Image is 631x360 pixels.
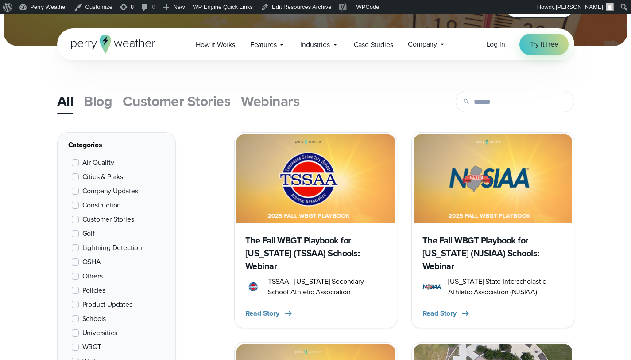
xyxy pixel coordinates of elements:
a: Case Studies [346,35,401,54]
span: Customer Stories [123,90,230,112]
span: Log in [487,39,505,49]
span: Construction [82,200,121,211]
span: Schools [82,313,106,324]
span: Company [408,39,437,50]
span: Read Story [422,308,457,319]
span: Cities & Parks [82,172,123,182]
span: Industries [300,39,329,50]
span: Features [250,39,277,50]
img: NJSIAA [422,282,441,292]
span: Company Updates [82,186,138,196]
div: Categories [68,140,165,150]
a: How it Works [188,35,243,54]
span: [US_STATE] State Interscholastic Athletic Association (NJSIAA) [448,276,563,297]
a: All [57,89,74,113]
img: NJSIAA WBGT playbook [414,134,572,223]
span: Others [82,271,103,282]
span: OSHA [82,257,101,267]
span: Read Story [245,308,279,319]
button: Read Story [422,308,471,319]
span: Policies [82,285,106,296]
img: TSSAA Tennessee [236,134,395,223]
span: Case Studies [354,39,393,50]
span: How it Works [196,39,235,50]
button: Read Story [245,308,294,319]
a: Log in [487,39,505,50]
span: Customer Stories [82,214,134,225]
h3: The Fall WBGT Playbook for [US_STATE] (NJSIAA) Schools: Webinar [422,234,563,273]
h3: The Fall WBGT Playbook for [US_STATE] (TSSAA) Schools: Webinar [245,234,386,273]
span: All [57,90,74,112]
span: Golf [82,228,95,239]
span: Product Updates [82,299,132,310]
img: TSSAA-Tennessee-Secondary-School-Athletic-Association.svg [245,282,261,292]
span: Lightning Detection [82,243,143,253]
span: TSSAA - [US_STATE] Secondary School Athletic Association [268,276,386,297]
a: Customer Stories [123,89,230,113]
a: Blog [84,89,112,113]
span: Webinars [241,90,299,112]
span: Universities [82,328,118,338]
a: Try it free [519,34,569,55]
span: WBGT [82,342,101,352]
a: NJSIAA WBGT playbook The Fall WBGT Playbook for [US_STATE] (NJSIAA) Schools: Webinar NJSIAA [US_S... [411,132,574,328]
span: [PERSON_NAME] [556,4,603,10]
span: Try it free [530,39,558,50]
a: TSSAA Tennessee The Fall WBGT Playbook for [US_STATE] (TSSAA) Schools: Webinar TSSAA - [US_STATE]... [234,132,397,328]
span: Air Quality [82,157,114,168]
span: Blog [84,90,112,112]
a: Webinars [241,89,299,113]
